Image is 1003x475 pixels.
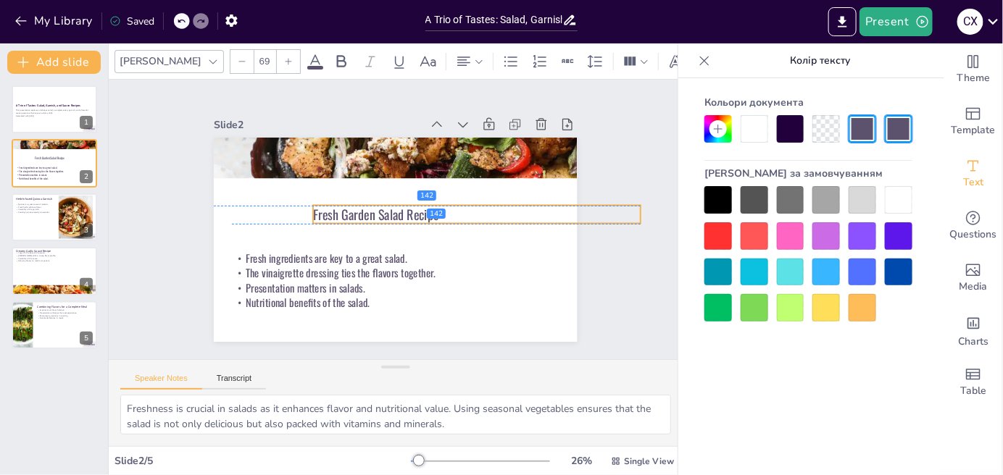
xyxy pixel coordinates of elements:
div: Slide 2 [214,118,420,132]
div: 3 [12,193,97,241]
p: Creamy Garlic Sauce Recipe [16,249,93,253]
span: Theme [957,70,990,86]
p: [PERSON_NAME] adds a strong flavor profile. [16,255,93,258]
span: Fresh Garden Salad Recipe [35,155,64,159]
div: 1 [12,85,97,133]
button: С Х [957,7,983,36]
font: [PERSON_NAME] за замовчуванням [704,167,883,180]
span: Media [960,279,988,295]
button: My Library [11,9,99,33]
div: Add images, graphics, shapes or video [944,252,1002,304]
input: Insert title [425,9,563,30]
span: Text [963,175,983,190]
div: Slide 2 / 5 [115,454,411,468]
button: Export to PowerPoint [828,7,857,36]
div: С Х [957,9,983,35]
p: Fresh ingredients are key to a great salad. [232,251,439,265]
div: Add text boxes [944,148,1002,200]
div: 1 [80,116,93,129]
button: Transcript [202,374,267,390]
p: Herb-Infused Quinoa Garnish [16,197,54,201]
div: 2 [12,139,97,187]
p: Nutritional balance in meals. [37,316,93,319]
p: Fresh ingredients are key to a great salad. [16,166,64,169]
p: Versatility of the garnish. [16,209,54,211]
p: Fresh herbs enhance flavor. [16,206,54,209]
div: 4 [80,278,93,291]
p: Combining Flavors for a Complete Meal [37,304,93,308]
span: Table [960,383,986,399]
p: The vinaigrette dressing ties the flavors together. [232,266,439,280]
div: 26 % [565,454,599,468]
button: Add slide [7,51,101,74]
p: Allowing flavors to meld is important. [16,260,93,263]
textarea: Freshness is crucial in salads as it enhances flavor and nutritional value. Using seasonal vegeta... [120,395,671,434]
p: Presentation matters in salads. [232,280,439,295]
p: The vinaigrette dressing ties the flavors together. [16,169,64,173]
div: Text effects [665,50,686,73]
strong: A Trio of Tastes: Salad, Garnish, and Sauce Recipes [16,104,80,107]
p: Cooking quinoa properly is essential. [16,211,54,214]
p: Yogurt is the base of the sauce. [16,252,93,255]
div: 4 [12,247,97,295]
div: 3 [80,224,93,237]
div: [PERSON_NAME] [117,51,204,71]
p: Nutritional benefits of the salad. [16,177,64,180]
p: Encouraging creativity in cooking. [37,314,93,317]
div: Add charts and graphs [944,304,1002,356]
div: 2 [80,170,93,183]
div: Get real-time input from your audience [944,200,1002,252]
p: Generated with [URL] [16,114,93,117]
font: Колір тексту [790,54,850,67]
span: Single View [624,455,674,467]
div: Add ready made slides [944,96,1002,148]
div: Saved [109,14,154,28]
p: This presentation explores a delicious salad, a complementary garnish, and a flavorful sauce reci... [16,109,93,114]
div: Change the overall theme [944,43,1002,96]
span: Charts [958,334,989,350]
span: Questions [950,227,997,243]
p: Versatility of the sauce. [16,257,93,260]
div: Column Count [620,50,652,73]
p: Nutritional benefits of the salad. [232,295,439,309]
div: 5 [80,332,93,345]
font: Кольори документа [704,96,804,109]
span: Template [952,122,996,138]
span: Fresh Garden Salad Recipe [313,205,438,224]
div: Add a table [944,356,1002,408]
p: Presentation enhances the meal experience. [37,311,93,314]
button: Present [860,7,932,36]
div: 5 [12,301,97,349]
p: Presentation matters in salads. [16,173,64,177]
p: Quinoa is a great source of protein. [16,203,54,206]
p: Importance of flavor balance. [37,308,93,311]
button: Speaker Notes [120,374,202,390]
